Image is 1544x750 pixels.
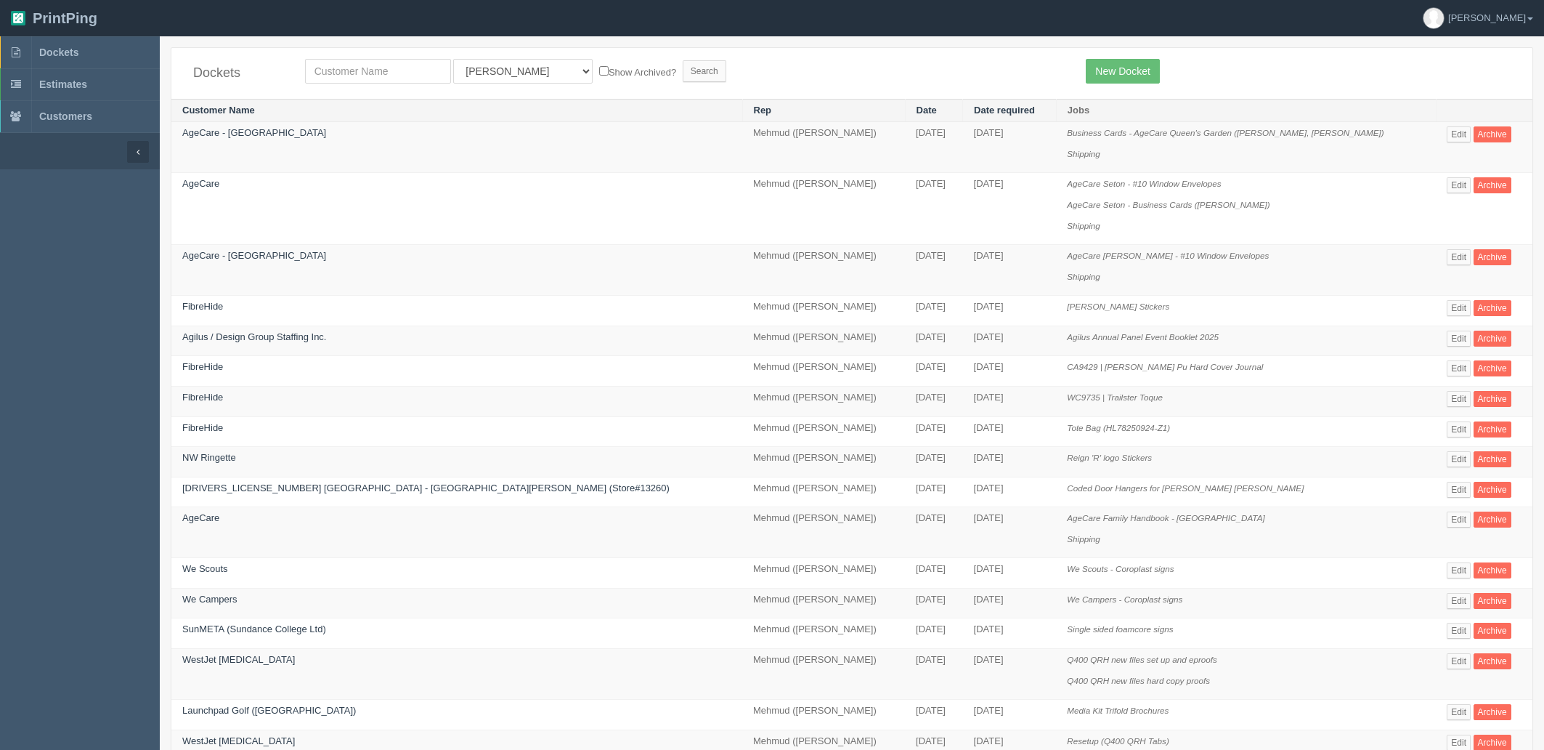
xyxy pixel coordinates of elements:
[742,416,905,447] td: Mehmud ([PERSON_NAME])
[905,386,963,416] td: [DATE]
[1447,451,1471,467] a: Edit
[1474,653,1511,669] a: Archive
[11,11,25,25] img: logo-3e63b451c926e2ac314895c53de4908e5d424f24456219fb08d385ab2e579770.png
[742,558,905,589] td: Mehmud ([PERSON_NAME])
[742,296,905,326] td: Mehmud ([PERSON_NAME])
[905,122,963,173] td: [DATE]
[1067,362,1263,371] i: CA9429 | [PERSON_NAME] Pu Hard Cover Journal
[1067,564,1174,573] i: We Scouts - Coroplast signs
[742,477,905,507] td: Mehmud ([PERSON_NAME])
[182,512,219,523] a: AgeCare
[905,558,963,589] td: [DATE]
[963,356,1057,387] td: [DATE]
[963,416,1057,447] td: [DATE]
[1474,391,1511,407] a: Archive
[963,173,1057,245] td: [DATE]
[1447,653,1471,669] a: Edit
[905,649,963,700] td: [DATE]
[683,60,726,82] input: Search
[1474,704,1511,720] a: Archive
[742,507,905,558] td: Mehmud ([PERSON_NAME])
[905,416,963,447] td: [DATE]
[1067,594,1182,604] i: We Campers - Coroplast signs
[1067,200,1269,209] i: AgeCare Seton - Business Cards ([PERSON_NAME])
[1447,562,1471,578] a: Edit
[905,326,963,356] td: [DATE]
[182,178,219,189] a: AgeCare
[1067,423,1170,432] i: Tote Bag (HL78250924-Z1)
[1474,482,1511,498] a: Archive
[1474,360,1511,376] a: Archive
[1474,177,1511,193] a: Archive
[305,59,451,84] input: Customer Name
[599,63,676,80] label: Show Archived?
[39,78,87,90] span: Estimates
[1056,99,1436,122] th: Jobs
[1067,513,1264,523] i: AgeCare Family Handbook - [GEOGRAPHIC_DATA]
[182,735,295,746] a: WestJet [MEDICAL_DATA]
[193,66,283,81] h4: Dockets
[963,245,1057,296] td: [DATE]
[905,296,963,326] td: [DATE]
[754,105,772,116] a: Rep
[963,507,1057,558] td: [DATE]
[1447,422,1471,437] a: Edit
[742,700,905,730] td: Mehmud ([PERSON_NAME])
[1067,128,1383,137] i: Business Cards - AgeCare Queen's Garden ([PERSON_NAME], [PERSON_NAME])
[1067,179,1221,188] i: AgeCare Seton - #10 Window Envelopes
[182,483,670,493] a: [DRIVERS_LICENSE_NUMBER] [GEOGRAPHIC_DATA] - [GEOGRAPHIC_DATA][PERSON_NAME] (Store#13260)
[182,563,228,574] a: We Scouts
[182,250,326,261] a: AgeCare - [GEOGRAPHIC_DATA]
[1067,706,1169,715] i: Media Kit Trifold Brochures
[1067,392,1163,402] i: WC9735 | Trailster Toque
[963,588,1057,618] td: [DATE]
[1474,562,1511,578] a: Archive
[1474,451,1511,467] a: Archive
[1067,453,1152,462] i: Reign 'R' logo Stickers
[963,649,1057,700] td: [DATE]
[742,173,905,245] td: Mehmud ([PERSON_NAME])
[742,447,905,477] td: Mehmud ([PERSON_NAME])
[905,356,963,387] td: [DATE]
[1447,249,1471,265] a: Edit
[905,447,963,477] td: [DATE]
[1447,177,1471,193] a: Edit
[1474,249,1511,265] a: Archive
[1474,623,1511,639] a: Archive
[1447,593,1471,609] a: Edit
[1474,512,1511,528] a: Archive
[963,700,1057,730] td: [DATE]
[963,558,1057,589] td: [DATE]
[1474,331,1511,347] a: Archive
[905,173,963,245] td: [DATE]
[1447,512,1471,528] a: Edit
[1067,302,1169,311] i: [PERSON_NAME] Stickers
[39,110,92,122] span: Customers
[742,588,905,618] td: Mehmud ([PERSON_NAME])
[742,618,905,649] td: Mehmud ([PERSON_NAME])
[1423,8,1444,28] img: avatar_default-7531ab5dedf162e01f1e0bb0964e6a185e93c5c22dfe317fb01d7f8cd2b1632c.jpg
[182,105,255,116] a: Customer Name
[905,618,963,649] td: [DATE]
[182,624,326,634] a: SunMETA (Sundance College Ltd)
[963,326,1057,356] td: [DATE]
[917,105,937,116] a: Date
[1067,221,1100,230] i: Shipping
[1067,736,1169,746] i: Resetup (Q400 QRH Tabs)
[1067,483,1304,493] i: Coded Door Hangers for [PERSON_NAME] [PERSON_NAME]
[599,66,609,76] input: Show Archived?
[905,588,963,618] td: [DATE]
[182,705,356,716] a: Launchpad Golf ([GEOGRAPHIC_DATA])
[963,122,1057,173] td: [DATE]
[1067,676,1210,685] i: Q400 QRH new files hard copy proofs
[905,507,963,558] td: [DATE]
[1067,655,1217,664] i: Q400 QRH new files set up and eproofs
[1447,126,1471,142] a: Edit
[905,245,963,296] td: [DATE]
[182,331,326,342] a: Agilus / Design Group Staffing Inc.
[742,386,905,416] td: Mehmud ([PERSON_NAME])
[742,245,905,296] td: Mehmud ([PERSON_NAME])
[1447,391,1471,407] a: Edit
[182,654,295,665] a: WestJet [MEDICAL_DATA]
[742,326,905,356] td: Mehmud ([PERSON_NAME])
